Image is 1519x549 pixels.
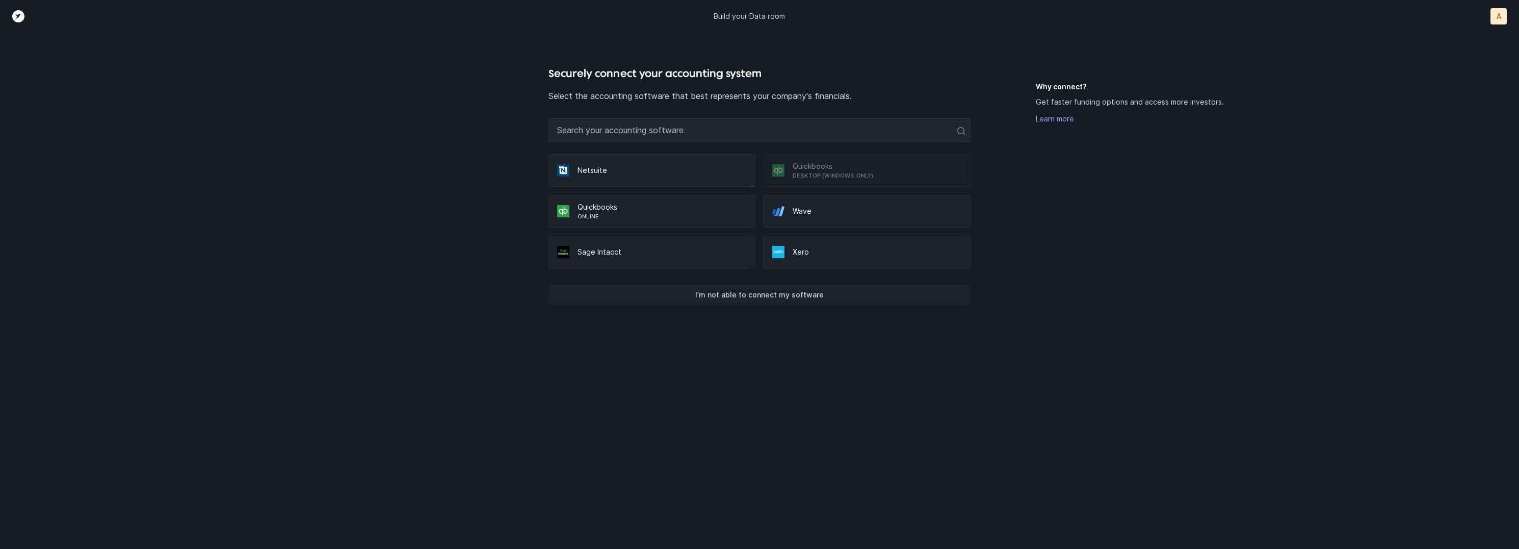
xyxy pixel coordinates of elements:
[793,247,962,257] p: Xero
[548,65,971,82] h4: Securely connect your accounting system
[1490,8,1507,24] button: A
[548,285,971,305] button: I’m not able to connect my software
[578,247,747,257] p: Sage Intacct
[793,171,962,180] p: Desktop (Windows only)
[764,154,971,187] div: QuickbooksDesktop (Windows only)
[578,165,747,176] p: Netsuite
[1497,11,1501,21] p: A
[1036,114,1074,123] a: Learn more
[793,161,962,171] p: Quickbooks
[1036,82,1393,92] h5: Why connect?
[695,289,824,301] p: I’m not able to connect my software
[714,11,785,21] p: Build your Data room
[548,236,755,268] div: Sage Intacct
[548,195,755,228] div: QuickbooksOnline
[548,154,755,187] div: Netsuite
[764,236,971,268] div: Xero
[548,90,971,102] p: Select the accounting software that best represents your company's financials.
[764,195,971,228] div: Wave
[548,118,971,142] input: Search your accounting software
[578,202,747,212] p: Quickbooks
[1036,96,1224,108] p: Get faster funding options and access more investors.
[578,212,747,220] p: Online
[793,206,962,216] p: Wave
